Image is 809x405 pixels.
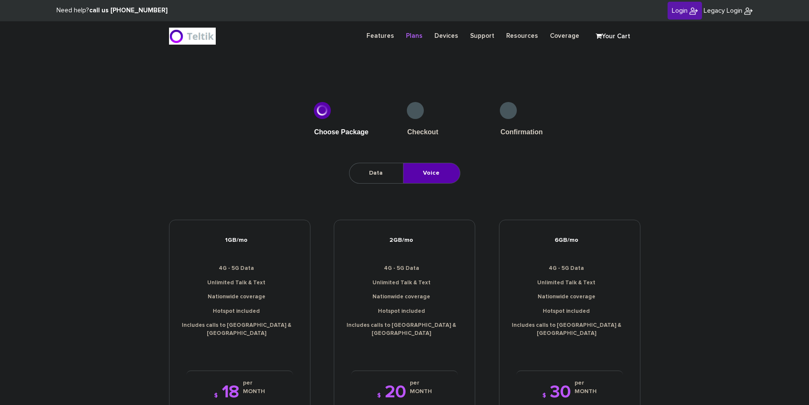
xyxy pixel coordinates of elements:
[704,7,742,14] span: Legacy Login
[377,393,381,399] span: $
[176,237,304,244] h5: 1GB/mo
[410,387,432,396] i: MONTH
[704,6,753,16] a: Legacy Login
[341,308,468,316] li: Hotspot included
[542,393,546,399] span: $
[689,7,698,15] img: BriteX
[506,293,634,301] li: Nationwide coverage
[428,28,464,44] a: Devices
[176,322,304,337] li: Includes calls to [GEOGRAPHIC_DATA] & [GEOGRAPHIC_DATA]
[385,383,406,401] span: 20
[575,387,597,396] i: MONTH
[56,7,168,14] span: Need help?
[243,379,265,387] i: per
[176,308,304,316] li: Hotspot included
[341,279,468,287] li: Unlimited Talk & Text
[341,265,468,273] li: 4G - 5G Data
[506,237,634,244] h5: 6GB/mo
[214,393,218,399] span: $
[222,383,239,401] span: 18
[176,293,304,301] li: Nationwide coverage
[89,7,168,14] strong: call us [PHONE_NUMBER]
[464,28,500,44] a: Support
[403,163,459,183] a: Voice
[506,279,634,287] li: Unlimited Talk & Text
[500,28,544,44] a: Resources
[341,322,468,337] li: Includes calls to [GEOGRAPHIC_DATA] & [GEOGRAPHIC_DATA]
[400,28,428,44] a: Plans
[341,237,468,244] h5: 2GB/mo
[407,128,438,136] span: Checkout
[314,128,369,136] span: Choose Package
[544,28,585,44] a: Coverage
[341,293,468,301] li: Nationwide coverage
[410,379,432,387] i: per
[550,383,571,401] span: 30
[506,322,634,337] li: Includes calls to [GEOGRAPHIC_DATA] & [GEOGRAPHIC_DATA]
[672,7,688,14] span: Login
[350,163,402,183] a: Data
[744,7,753,15] img: BriteX
[592,30,634,43] a: Your Cart
[506,308,634,316] li: Hotspot included
[506,265,634,273] li: 4G - 5G Data
[500,128,543,136] span: Confirmation
[176,279,304,287] li: Unlimited Talk & Text
[176,265,304,273] li: 4G - 5G Data
[243,387,265,396] i: MONTH
[575,379,597,387] i: per
[361,28,400,44] a: Features
[169,28,216,45] img: BriteX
